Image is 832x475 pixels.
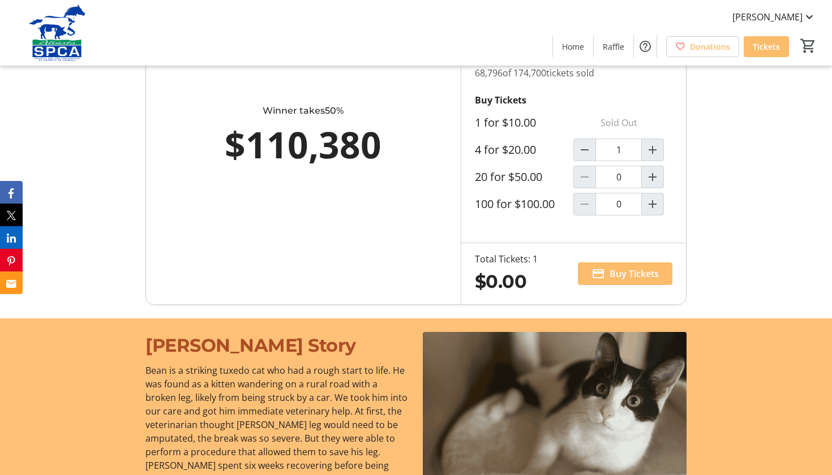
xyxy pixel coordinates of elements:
span: Donations [690,41,730,53]
a: Raffle [594,36,633,57]
span: [PERSON_NAME] [732,10,803,24]
strong: Buy Tickets [475,94,526,106]
a: Tickets [744,36,789,57]
label: 4 for $20.00 [475,143,536,157]
span: Buy Tickets [610,267,659,280]
button: Increment by one [642,193,663,215]
label: 1 for $10.00 [475,116,536,129]
button: Help [634,35,657,58]
label: 20 for $50.00 [475,170,542,184]
div: Winner takes [196,104,411,118]
p: Sold Out [573,111,664,134]
button: Buy Tickets [578,262,672,285]
button: Increment by one [642,139,663,161]
div: $110,380 [196,118,411,172]
button: Increment by one [642,166,663,188]
span: Home [562,41,584,53]
div: $0.00 [475,268,538,295]
img: Alberta SPCA's Logo [7,5,108,61]
span: of 174,700 [503,67,546,79]
p: 68,796 tickets sold [475,66,673,80]
div: Total Tickets: 1 [475,252,538,266]
span: [PERSON_NAME] Story [145,334,356,356]
span: 50% [325,105,344,116]
button: [PERSON_NAME] [723,8,825,26]
span: Tickets [753,41,780,53]
a: Donations [666,36,739,57]
a: Home [553,36,593,57]
label: 100 for $100.00 [475,197,555,211]
button: Cart [798,36,818,56]
button: Decrement by one [574,139,595,161]
span: Raffle [603,41,624,53]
